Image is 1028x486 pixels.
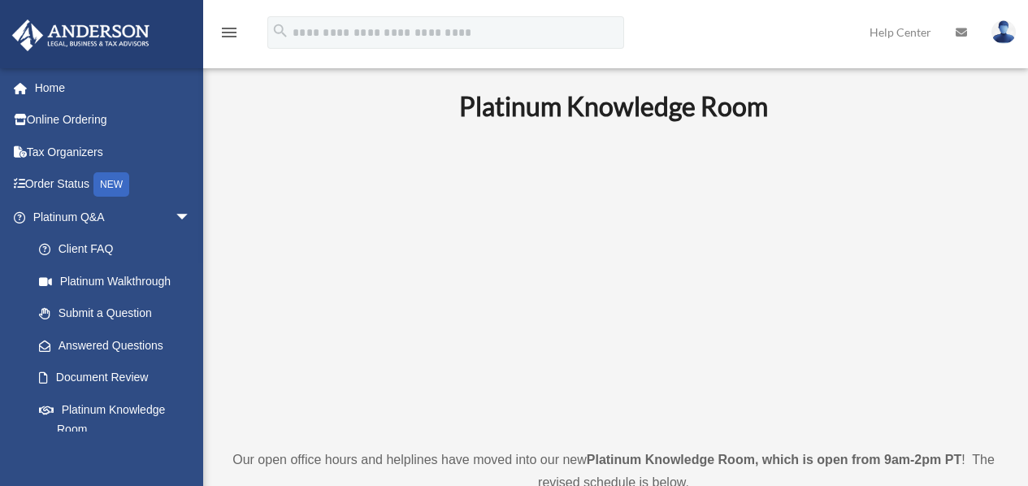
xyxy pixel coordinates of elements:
a: Online Ordering [11,104,215,137]
img: User Pic [991,20,1016,44]
a: Order StatusNEW [11,168,215,202]
span: arrow_drop_down [175,201,207,234]
a: Document Review [23,362,215,394]
a: Platinum Q&Aarrow_drop_down [11,201,215,233]
a: Submit a Question [23,297,215,330]
a: menu [219,28,239,42]
a: Platinum Knowledge Room [23,393,207,445]
strong: Platinum Knowledge Room, which is open from 9am-2pm PT [587,453,961,466]
a: Tax Organizers [11,136,215,168]
iframe: 231110_Toby_KnowledgeRoom [370,144,857,419]
i: menu [219,23,239,42]
b: Platinum Knowledge Room [459,90,768,122]
a: Platinum Walkthrough [23,265,215,297]
a: Client FAQ [23,233,215,266]
i: search [271,22,289,40]
div: NEW [93,172,129,197]
img: Anderson Advisors Platinum Portal [7,20,154,51]
a: Answered Questions [23,329,215,362]
a: Home [11,72,215,104]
